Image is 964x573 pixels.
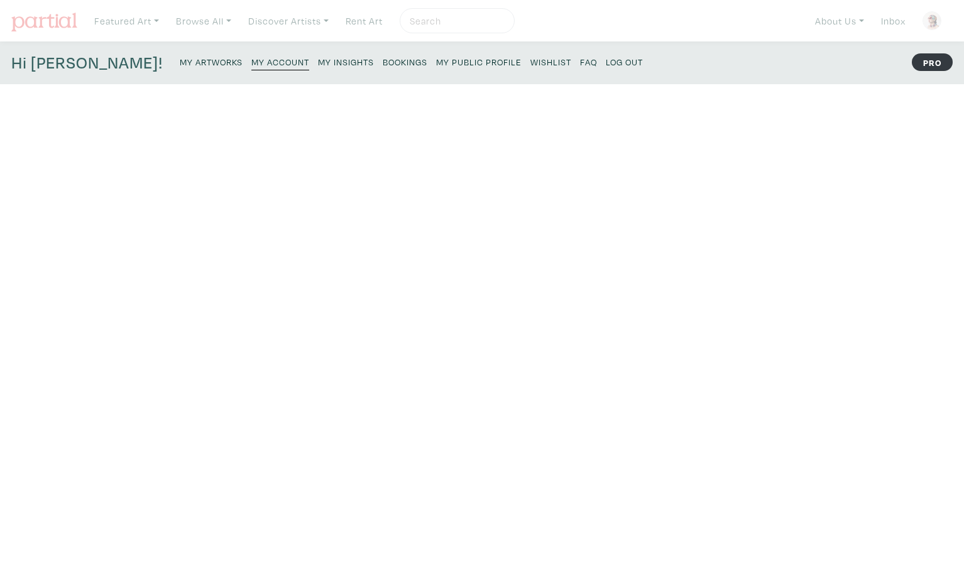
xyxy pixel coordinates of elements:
strong: PRO [912,53,953,71]
a: My Insights [318,53,374,70]
a: Log Out [606,53,643,70]
a: Rent Art [340,8,388,34]
small: Log Out [606,56,643,68]
a: Featured Art [89,8,165,34]
a: My Public Profile [436,53,522,70]
a: Wishlist [530,53,571,70]
small: My Artworks [180,56,243,68]
input: Search [408,13,503,29]
h4: Hi [PERSON_NAME]! [11,53,163,73]
small: My Public Profile [436,56,522,68]
a: My Account [251,53,309,70]
small: FAQ [580,56,597,68]
img: phpThumb.php [923,11,941,30]
a: My Artworks [180,53,243,70]
a: Discover Artists [243,8,334,34]
small: My Account [251,56,309,68]
small: Wishlist [530,56,571,68]
small: Bookings [383,56,427,68]
a: FAQ [580,53,597,70]
small: My Insights [318,56,374,68]
a: About Us [809,8,870,34]
a: Browse All [170,8,237,34]
a: Inbox [875,8,911,34]
a: Bookings [383,53,427,70]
